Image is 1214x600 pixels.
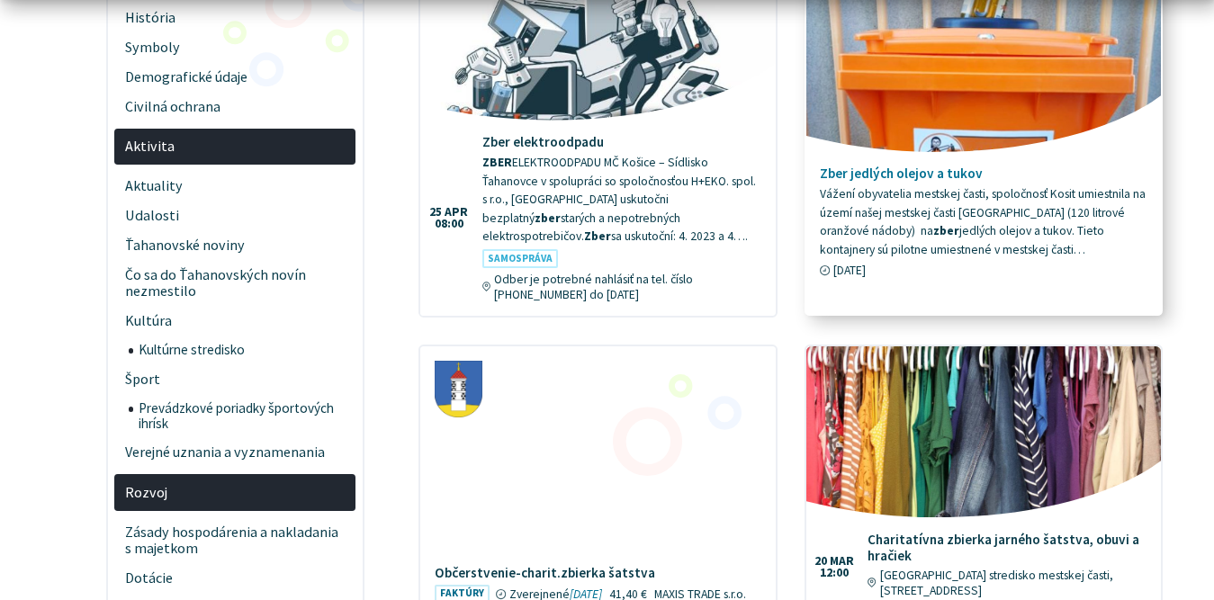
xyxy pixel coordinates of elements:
[114,62,355,92] a: Demografické údaje
[114,438,355,468] a: Verejné uznania a vyznamenania
[535,210,561,226] strong: zber
[125,518,346,564] span: Zásady hospodárenia a nakladania s majetkom
[125,172,346,201] span: Aktuality
[482,155,512,170] strong: ZBER
[482,134,761,150] h4: Zber elektroodpadu
[820,186,1146,257] span: Vážení obyvatelia mestskej časti, spoločnosť Kosit umiestnila na území našej mestskej časti [GEOG...
[125,364,346,394] span: Šport
[814,555,827,568] span: 20
[833,263,866,278] span: [DATE]
[868,532,1147,564] h4: Charitatívna zbierka jarného šatstva, obuvi a hračiek
[125,478,346,507] span: Rozvoj
[114,231,355,261] a: Ťahanovské noviny
[933,223,959,238] strong: zber
[125,306,346,336] span: Kultúra
[114,261,355,307] a: Čo sa do Ťahanovských novín nezmestilo
[125,92,346,121] span: Civilná ochrana
[114,364,355,394] a: Šport
[880,568,1147,598] span: [GEOGRAPHIC_DATA] stredisko mestskej časti, [STREET_ADDRESS]
[114,172,355,201] a: Aktuality
[125,231,346,261] span: Ťahanovské noviny
[429,218,468,230] span: 08:00
[114,32,355,62] a: Symboly
[482,155,756,244] span: ELEKTROODPADU MČ Košice – Sídlisko Ťahanovce v spolupráci so spoločnosťou H+EKO. spol. s r.o., [G...
[114,129,355,166] a: Aktivita
[139,336,346,364] span: Kultúrne stredisko
[114,518,355,564] a: Zásady hospodárenia a nakladania s majetkom
[114,92,355,121] a: Civilná ochrana
[125,131,346,161] span: Aktivita
[114,474,355,511] a: Rozvoj
[584,228,611,244] strong: Zber
[114,201,355,231] a: Udalosti
[429,206,442,219] span: 25
[482,249,558,268] span: Samospráva
[445,206,468,219] span: apr
[129,336,356,364] a: Kultúrne stredisko
[820,166,1147,182] h4: Zber jedlých olejov a tukov
[114,563,355,593] a: Dotácie
[129,394,356,438] a: Prevádzkové poriadky športových ihrísk
[125,32,346,62] span: Symboly
[435,565,762,581] h4: Občerstvenie-charit.zbierka šatstva
[125,62,346,92] span: Demografické údaje
[814,567,854,579] span: 12:00
[125,3,346,32] span: História
[125,563,346,593] span: Dotácie
[494,272,762,302] span: Odber je potrebné nahlásiť na tel. číslo [PHONE_NUMBER] do [DATE]
[139,394,346,438] span: Prevádzkové poriadky športových ihrísk
[125,201,346,231] span: Udalosti
[114,3,355,32] a: História
[125,261,346,307] span: Čo sa do Ťahanovských novín nezmestilo
[114,306,355,336] a: Kultúra
[125,438,346,468] span: Verejné uznania a vyznamenania
[830,555,854,568] span: mar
